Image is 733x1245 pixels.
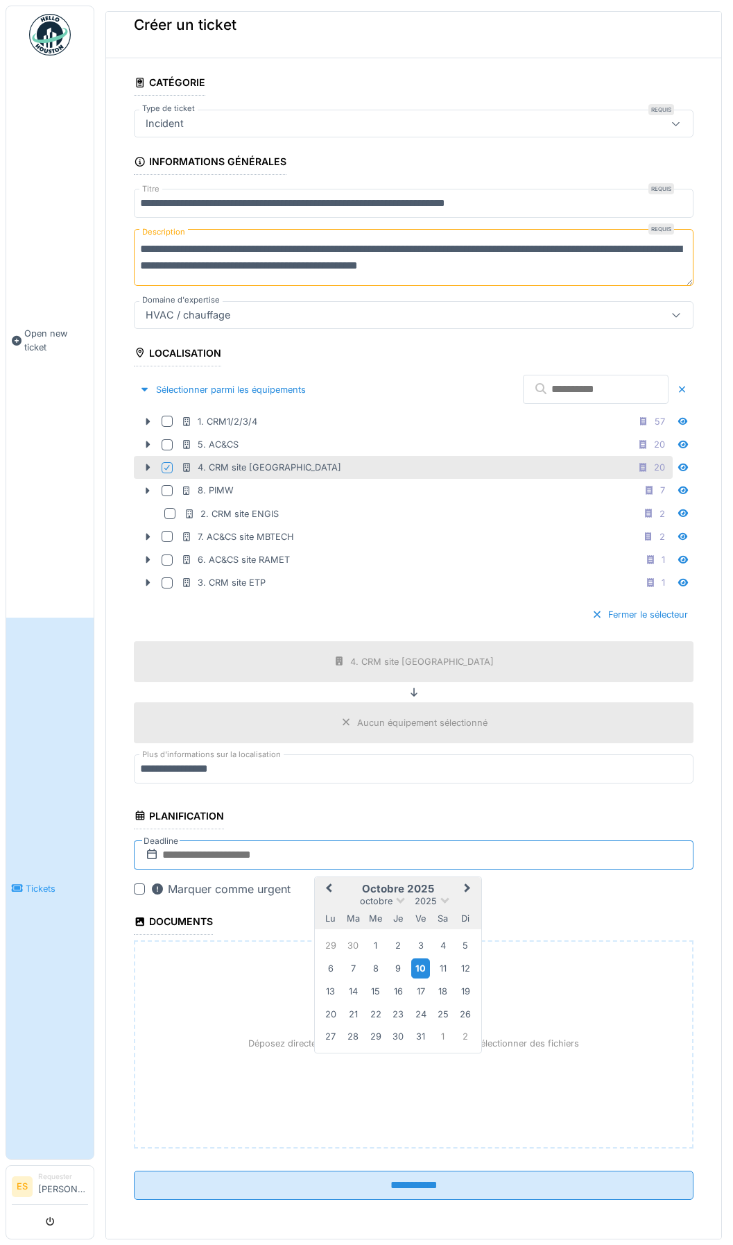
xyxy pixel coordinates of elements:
[415,896,437,906] span: 2025
[181,461,341,474] div: 4. CRM site [GEOGRAPHIC_DATA]
[140,307,236,323] div: HVAC / chauffage
[181,576,266,589] div: 3. CRM site ETP
[388,909,407,928] div: jeudi
[139,103,198,115] label: Type de ticket
[655,415,665,428] div: 57
[315,883,481,895] h2: octobre 2025
[319,934,476,1048] div: Month octobre, 2025
[366,982,385,1001] div: Choose mercredi 15 octobre 2025
[139,294,223,306] label: Domaine d'expertise
[660,484,665,497] div: 7
[134,72,205,96] div: Catégorie
[366,909,385,928] div: mercredi
[134,151,286,175] div: Informations générales
[648,104,674,115] div: Requis
[433,936,452,955] div: Choose samedi 4 octobre 2025
[360,896,393,906] span: octobre
[411,1005,430,1024] div: Choose vendredi 24 octobre 2025
[344,959,363,978] div: Choose mardi 7 octobre 2025
[184,507,279,520] div: 2. CRM site ENGIS
[433,982,452,1001] div: Choose samedi 18 octobre 2025
[411,958,430,979] div: Choose vendredi 10 octobre 2025
[366,1027,385,1046] div: Choose mercredi 29 octobre 2025
[388,959,407,978] div: Choose jeudi 9 octobre 2025
[357,716,488,729] div: Aucun équipement sélectionné
[648,223,674,235] div: Requis
[456,982,475,1001] div: Choose dimanche 19 octobre 2025
[38,1171,88,1182] div: Requester
[321,936,340,955] div: Choose lundi 29 septembre 2025
[458,879,480,901] button: Next Month
[134,806,224,829] div: Planification
[181,438,239,451] div: 5. AC&CS
[316,879,338,901] button: Previous Month
[350,655,494,668] div: 4. CRM site [GEOGRAPHIC_DATA]
[411,909,430,928] div: vendredi
[388,982,407,1001] div: Choose jeudi 16 octobre 2025
[411,1027,430,1046] div: Choose vendredi 31 octobre 2025
[321,1027,340,1046] div: Choose lundi 27 octobre 2025
[140,116,189,131] div: Incident
[150,881,291,897] div: Marquer comme urgent
[366,1005,385,1024] div: Choose mercredi 22 octobre 2025
[456,959,475,978] div: Choose dimanche 12 octobre 2025
[411,982,430,1001] div: Choose vendredi 17 octobre 2025
[456,936,475,955] div: Choose dimanche 5 octobre 2025
[321,959,340,978] div: Choose lundi 6 octobre 2025
[456,1005,475,1024] div: Choose dimanche 26 octobre 2025
[659,507,665,520] div: 2
[654,461,665,474] div: 20
[181,530,294,543] div: 7. AC&CS site MBTECH
[6,63,94,618] a: Open new ticket
[181,484,234,497] div: 8. PIMW
[181,415,257,428] div: 1. CRM1/2/3/4
[26,882,88,895] span: Tickets
[139,749,284,761] label: Plus d'informations sur la localisation
[388,1027,407,1046] div: Choose jeudi 30 octobre 2025
[134,343,221,366] div: Localisation
[344,1027,363,1046] div: Choose mardi 28 octobre 2025
[456,909,475,928] div: dimanche
[29,14,71,56] img: Badge_color-CXgf-gQk.svg
[586,605,693,624] div: Fermer le sélecteur
[344,1005,363,1024] div: Choose mardi 21 octobre 2025
[12,1176,33,1197] li: ES
[134,911,213,935] div: Documents
[321,1005,340,1024] div: Choose lundi 20 octobre 2025
[344,909,363,928] div: mardi
[456,1027,475,1046] div: Choose dimanche 2 novembre 2025
[411,936,430,955] div: Choose vendredi 3 octobre 2025
[38,1171,88,1201] li: [PERSON_NAME]
[433,1027,452,1046] div: Choose samedi 1 novembre 2025
[321,982,340,1001] div: Choose lundi 13 octobre 2025
[321,909,340,928] div: lundi
[366,936,385,955] div: Choose mercredi 1 octobre 2025
[388,1005,407,1024] div: Choose jeudi 23 octobre 2025
[388,936,407,955] div: Choose jeudi 2 octobre 2025
[654,438,665,451] div: 20
[142,833,180,849] label: Deadline
[659,530,665,543] div: 2
[139,183,162,195] label: Titre
[181,553,290,566] div: 6. AC&CS site RAMET
[366,959,385,978] div: Choose mercredi 8 octobre 2025
[662,576,665,589] div: 1
[6,618,94,1159] a: Tickets
[433,909,452,928] div: samedi
[433,959,452,978] div: Choose samedi 11 octobre 2025
[344,936,363,955] div: Choose mardi 30 septembre 2025
[344,982,363,1001] div: Choose mardi 14 octobre 2025
[662,553,665,566] div: 1
[248,1037,579,1050] p: Déposez directement des fichiers ici, ou cliquez pour sélectionner des fichiers
[648,183,674,194] div: Requis
[134,380,311,399] div: Sélectionner parmi les équipements
[24,327,88,353] span: Open new ticket
[433,1005,452,1024] div: Choose samedi 25 octobre 2025
[12,1171,88,1205] a: ES Requester[PERSON_NAME]
[139,223,188,241] label: Description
